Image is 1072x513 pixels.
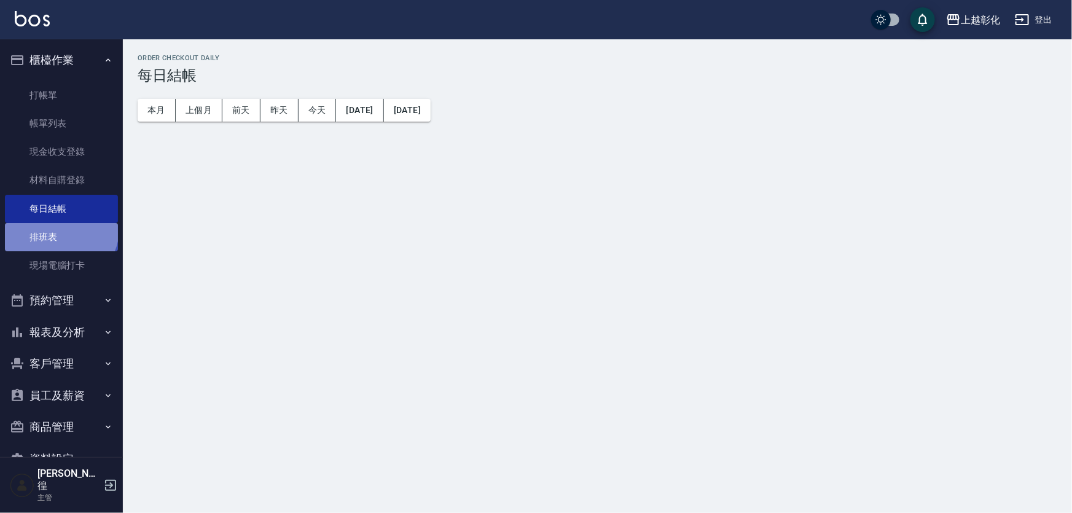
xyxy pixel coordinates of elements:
button: 報表及分析 [5,316,118,348]
button: 登出 [1010,9,1057,31]
button: 前天 [222,99,260,122]
a: 每日結帳 [5,195,118,223]
img: Person [10,473,34,498]
button: [DATE] [336,99,383,122]
a: 現場電腦打卡 [5,251,118,280]
button: 客戶管理 [5,348,118,380]
a: 帳單列表 [5,109,118,138]
h2: Order checkout daily [138,54,1057,62]
button: save [910,7,935,32]
a: 材料自購登錄 [5,166,118,194]
img: Logo [15,11,50,26]
button: 本月 [138,99,176,122]
button: 員工及薪資 [5,380,118,412]
button: [DATE] [384,99,431,122]
p: 主管 [37,492,100,503]
button: 櫃檯作業 [5,44,118,76]
a: 現金收支登錄 [5,138,118,166]
button: 資料設定 [5,443,118,475]
button: 今天 [299,99,337,122]
h3: 每日結帳 [138,67,1057,84]
button: 上越彰化 [941,7,1005,33]
a: 排班表 [5,223,118,251]
a: 打帳單 [5,81,118,109]
div: 上越彰化 [961,12,1000,28]
h5: [PERSON_NAME]徨 [37,468,100,492]
button: 商品管理 [5,411,118,443]
button: 昨天 [260,99,299,122]
button: 預約管理 [5,284,118,316]
button: 上個月 [176,99,222,122]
